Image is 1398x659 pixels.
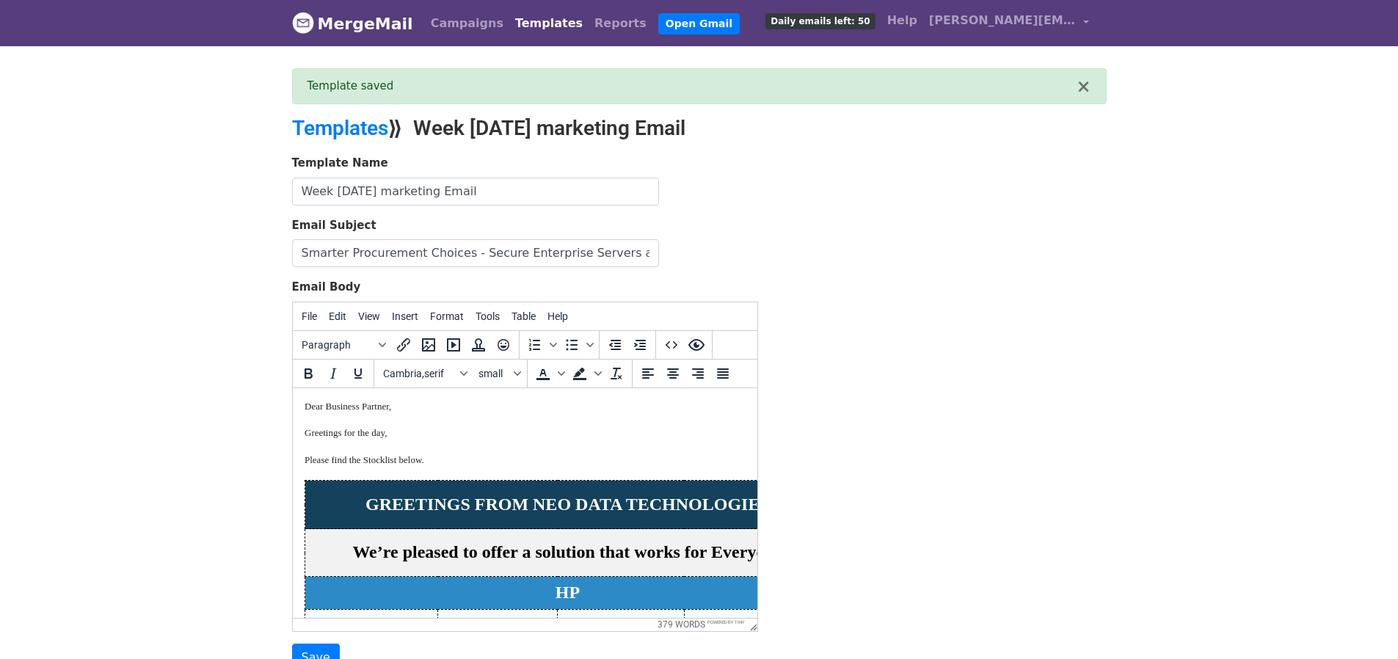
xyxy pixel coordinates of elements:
button: Preview [684,332,709,357]
a: Daily emails left: 50 [760,6,881,35]
span: P70456-421 [55,227,103,239]
button: Align center [660,361,685,386]
button: Justify [710,361,735,386]
span: P18422-B21 [303,227,352,239]
button: Underline [346,361,371,386]
span: View [358,310,380,322]
span: Edit [329,310,346,322]
a: Powered by Tiny [707,619,745,625]
span: small [478,368,511,379]
button: Decrease indent [602,332,627,357]
a: Reports [589,9,652,38]
button: Align left [636,361,660,386]
button: 379 words [658,619,705,630]
a: Templates [292,116,388,140]
h2: ⟫ Week [DATE] marketing Email [292,116,828,141]
button: Italic [321,361,346,386]
span: Cambria,serif [383,368,455,379]
span: Tools [476,310,500,322]
span: P53567-421 [181,227,229,239]
a: Help [881,6,923,35]
span: We’re pleased to offer a solution that works for Everyone [59,154,489,173]
a: Templates [509,9,589,38]
span: Daily emails left: 50 [765,13,875,29]
label: Template Name [292,155,388,172]
span: Insert [392,310,418,322]
button: Font sizes [473,361,524,386]
button: Insert/edit link [391,332,416,357]
span: Format [430,310,464,322]
button: Insert/edit media [441,332,466,357]
iframe: Rich Text Area. Press ALT-0 for help. [293,388,757,618]
a: [PERSON_NAME][EMAIL_ADDRESS][DOMAIN_NAME] [923,6,1095,40]
span: [PERSON_NAME][EMAIL_ADDRESS][DOMAIN_NAME] [929,12,1076,29]
div: Text color [531,361,567,386]
button: Align right [685,361,710,386]
span: Table [511,310,536,322]
label: Email Subject [292,217,376,234]
div: Resize [745,619,757,631]
span: HP [263,194,287,214]
button: Blocks [296,332,391,357]
div: Background color [567,361,604,386]
label: Email Body [292,279,361,296]
div: Numbered list [523,332,559,357]
span: Paragraph [302,339,374,351]
img: MergeMail logo [292,12,314,34]
button: Clear formatting [604,361,629,386]
a: Open Gmail [658,13,740,34]
a: MergeMail [292,8,413,39]
button: Insert template [466,332,491,357]
button: Fonts [377,361,473,386]
button: × [1076,78,1091,95]
div: Template saved [307,78,1077,95]
button: Increase indent [627,332,652,357]
button: Emoticons [491,332,516,357]
div: Bullet list [559,332,596,357]
span: GREETINGS FROM NEO DATA TECHNOLOGIES [73,106,477,125]
button: Bold [296,361,321,386]
button: Source code [659,332,684,357]
span: File [302,310,317,322]
button: Insert/edit image [416,332,441,357]
span: R0Q47A [447,227,482,239]
iframe: Chat Widget [1325,589,1398,659]
span: Help [547,310,568,322]
a: Campaigns [425,9,509,38]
